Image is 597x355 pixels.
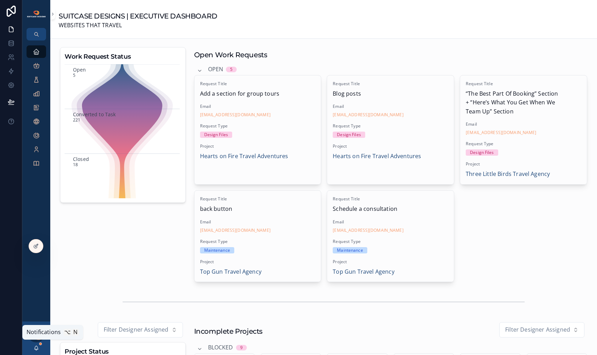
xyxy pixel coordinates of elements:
div: Design Files [337,132,361,138]
span: Project [200,143,316,149]
text: 221 [73,117,80,123]
text: Open [73,66,86,73]
div: Maintenance [337,247,363,253]
a: [EMAIL_ADDRESS][DOMAIN_NAME] [333,228,403,233]
span: Schedule a consultation [333,205,448,214]
span: Add a section for group tours [200,89,316,98]
button: Select Button [98,322,183,338]
a: Three Little Birds Travel Agency [466,170,550,179]
a: Top Gun Travel Agency [333,267,394,276]
a: Hearts on Fire Travel Adventures [200,152,288,161]
span: WEBSITES THAT TRAVEL [59,21,218,30]
a: Request TitleAdd a section for group toursEmail[EMAIL_ADDRESS][DOMAIN_NAME]Request TypeDesign Fil... [194,75,322,185]
text: Converted to Task [73,111,116,117]
h1: Incomplete Projects [194,326,263,336]
span: Email [333,104,448,109]
text: 5 [73,72,75,78]
span: ⌥ [64,330,71,335]
span: Project [466,161,581,167]
a: [EMAIL_ADDRESS][DOMAIN_NAME] [466,130,536,135]
h3: Work Request Status [65,52,181,61]
span: Project [333,259,448,265]
button: Select Button [499,322,584,338]
span: Request Type [200,123,316,129]
a: Request TitleSchedule a consultationEmail[EMAIL_ADDRESS][DOMAIN_NAME]Request TypeMaintenanceProje... [327,190,454,282]
span: Email [200,219,316,225]
span: Request Title [200,196,316,202]
span: Request Title [333,196,448,202]
a: Request Titleback buttonEmail[EMAIL_ADDRESS][DOMAIN_NAME]Request TypeMaintenanceProjectTop Gun Tr... [194,190,322,282]
a: Request Title“The Best Part Of Booking” Section + “Here’s What You Get When We Team Up” SectionEm... [460,75,587,185]
a: Top Gun Travel Agency [200,267,261,276]
span: N [73,330,78,335]
span: Project [200,259,316,265]
span: Request Type [333,123,448,129]
img: App logo [27,10,46,18]
span: Open [208,65,223,74]
span: Request Title [200,81,316,87]
span: Notifications [27,328,61,337]
span: back button [200,205,316,214]
div: 5 [230,67,233,72]
span: Request Type [333,239,448,244]
span: Filter Designer Assigned [104,325,169,334]
a: [EMAIL_ADDRESS][DOMAIN_NAME] [333,112,403,118]
span: Email [200,104,316,109]
a: Hearts on Fire Travel Adventures [333,152,421,161]
div: 9 [240,345,243,350]
span: Project [333,143,448,149]
text: 18 [73,162,78,168]
span: Email [333,219,448,225]
div: scrollable content [22,40,50,179]
div: Design Files [204,132,228,138]
a: [EMAIL_ADDRESS][DOMAIN_NAME] [200,228,271,233]
span: Request Type [466,141,581,147]
span: Blog posts [333,89,448,98]
h1: SUITCASE DESIGNS | EXECUTIVE DASHBOARD [59,11,218,21]
span: Request Title [333,81,448,87]
div: Design Files [470,149,494,156]
span: Email [466,121,581,127]
span: Blocked [208,343,233,352]
span: Request Title [466,81,581,87]
a: Request TitleBlog postsEmail[EMAIL_ADDRESS][DOMAIN_NAME]Request TypeDesign FilesProjectHearts on ... [327,75,454,185]
h1: Open Work Requests [194,50,267,60]
a: [EMAIL_ADDRESS][DOMAIN_NAME] [200,112,271,118]
span: Filter Designer Assigned [505,325,570,334]
text: Closed [73,155,89,162]
div: Maintenance [204,247,230,253]
span: Request Type [200,239,316,244]
span: “The Best Part Of Booking” Section + “Here’s What You Get When We Team Up” Section [466,89,581,116]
